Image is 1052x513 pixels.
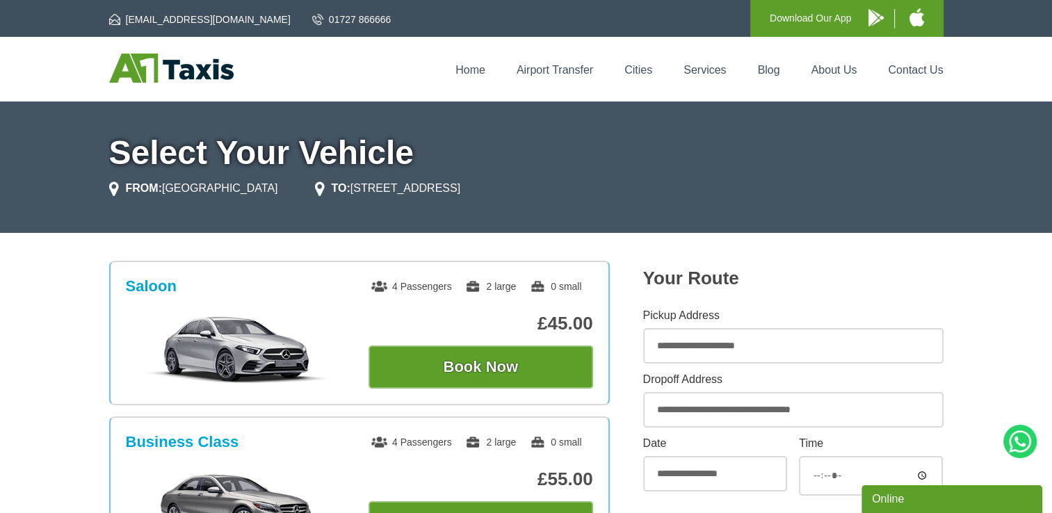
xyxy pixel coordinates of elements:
img: A1 Taxis Android App [868,9,884,26]
a: About Us [811,64,857,76]
a: Home [455,64,485,76]
a: [EMAIL_ADDRESS][DOMAIN_NAME] [109,13,291,26]
a: Services [683,64,726,76]
strong: FROM: [126,182,162,194]
h3: Business Class [126,433,239,451]
h2: Your Route [643,268,944,289]
p: £45.00 [369,313,593,334]
li: [STREET_ADDRESS] [315,180,461,197]
span: 2 large [465,281,516,292]
img: A1 Taxis St Albans LTD [109,54,234,83]
a: Airport Transfer [517,64,593,76]
label: Time [799,438,943,449]
span: 0 small [530,437,581,448]
span: 4 Passengers [371,281,452,292]
iframe: chat widget [861,482,1045,513]
label: Date [643,438,787,449]
button: Book Now [369,345,593,389]
p: £55.00 [369,469,593,490]
label: Dropoff Address [643,374,944,385]
a: Contact Us [888,64,943,76]
img: Saloon [133,315,342,384]
li: [GEOGRAPHIC_DATA] [109,180,278,197]
span: 0 small [530,281,581,292]
a: Blog [757,64,779,76]
span: 4 Passengers [371,437,452,448]
strong: TO: [332,182,350,194]
h1: Select Your Vehicle [109,136,944,170]
a: 01727 866666 [312,13,391,26]
h3: Saloon [126,277,177,295]
p: Download Our App [770,10,852,27]
span: 2 large [465,437,516,448]
a: Cities [624,64,652,76]
img: A1 Taxis iPhone App [909,8,924,26]
label: Pickup Address [643,310,944,321]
